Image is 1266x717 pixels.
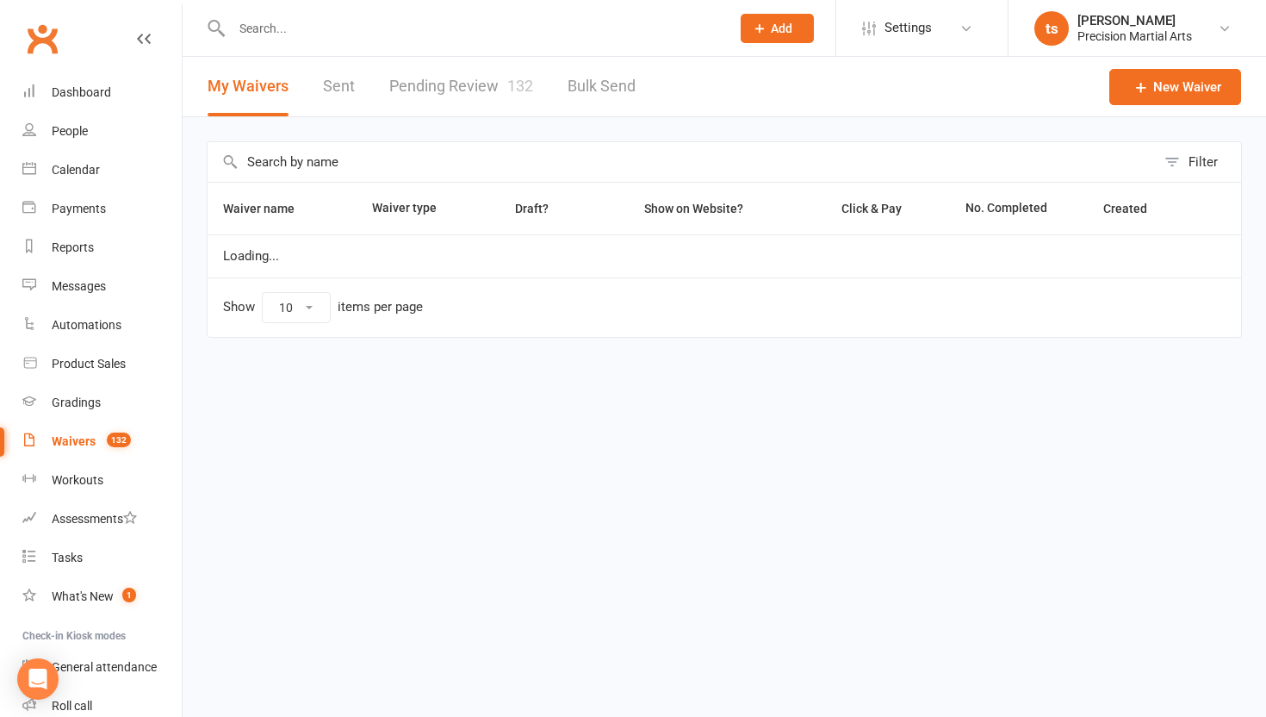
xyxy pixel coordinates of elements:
[223,202,313,215] span: Waiver name
[22,422,182,461] a: Waivers 132
[21,17,64,60] a: Clubworx
[17,658,59,700] div: Open Intercom Messenger
[22,267,182,306] a: Messages
[950,183,1088,234] th: No. Completed
[22,190,182,228] a: Payments
[841,202,902,215] span: Click & Pay
[52,434,96,448] div: Waivers
[22,151,182,190] a: Calendar
[22,306,182,345] a: Automations
[22,112,182,151] a: People
[52,512,137,526] div: Assessments
[107,433,131,447] span: 132
[515,202,549,215] span: Draft?
[227,16,718,41] input: Search...
[208,142,1156,182] input: Search by name
[223,292,423,323] div: Show
[884,9,932,47] span: Settings
[122,588,136,602] span: 1
[507,77,533,95] span: 132
[1103,202,1166,215] span: Created
[22,500,182,539] a: Assessments
[1188,152,1218,172] div: Filter
[52,473,103,487] div: Workouts
[52,279,106,293] div: Messages
[338,300,423,315] div: items per page
[52,660,157,674] div: General attendance
[52,551,83,564] div: Tasks
[52,85,111,99] div: Dashboard
[500,198,568,219] button: Draft?
[644,202,743,215] span: Show on Website?
[323,57,355,116] a: Sent
[1103,198,1166,219] button: Created
[52,124,88,138] div: People
[568,57,636,116] a: Bulk Send
[1077,28,1192,44] div: Precision Martial Arts
[223,198,313,219] button: Waiver name
[52,240,94,254] div: Reports
[208,57,289,116] button: My Waivers
[357,183,474,234] th: Waiver type
[208,234,1241,277] td: Loading...
[389,57,533,116] a: Pending Review132
[629,198,762,219] button: Show on Website?
[1077,13,1192,28] div: [PERSON_NAME]
[1109,69,1241,105] a: New Waiver
[22,345,182,383] a: Product Sales
[22,461,182,500] a: Workouts
[1156,142,1241,182] button: Filter
[22,539,182,577] a: Tasks
[826,198,921,219] button: Click & Pay
[771,22,792,35] span: Add
[52,396,101,409] div: Gradings
[52,202,106,215] div: Payments
[52,163,100,177] div: Calendar
[22,383,182,422] a: Gradings
[52,589,114,603] div: What's New
[1034,11,1069,46] div: ts
[52,357,126,371] div: Product Sales
[741,14,814,43] button: Add
[22,73,182,112] a: Dashboard
[22,228,182,267] a: Reports
[22,577,182,616] a: What's New1
[22,648,182,687] a: General attendance kiosk mode
[52,318,121,332] div: Automations
[52,699,92,713] div: Roll call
